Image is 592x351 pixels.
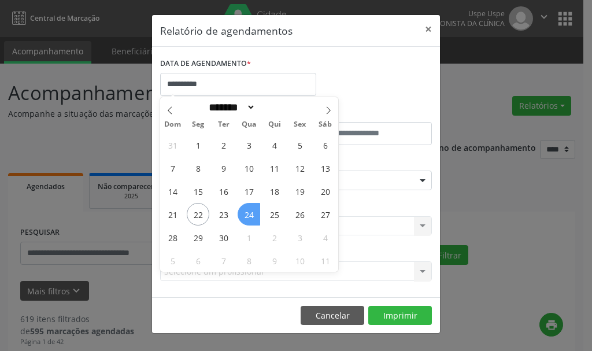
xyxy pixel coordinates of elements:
span: Setembro 3, 2025 [238,134,260,156]
span: Setembro 15, 2025 [187,180,209,202]
span: Setembro 8, 2025 [187,157,209,179]
button: Cancelar [301,306,364,326]
span: Setembro 5, 2025 [288,134,311,156]
button: Imprimir [368,306,432,326]
span: Setembro 27, 2025 [314,203,336,226]
span: Setembro 12, 2025 [288,157,311,179]
span: Setembro 20, 2025 [314,180,336,202]
span: Sáb [313,121,338,128]
span: Sex [287,121,313,128]
span: Seg [186,121,211,128]
span: Setembro 30, 2025 [212,226,235,249]
span: Setembro 1, 2025 [187,134,209,156]
span: Outubro 4, 2025 [314,226,336,249]
span: Qua [236,121,262,128]
span: Ter [211,121,236,128]
select: Month [205,101,256,113]
input: Year [256,101,294,113]
span: Setembro 11, 2025 [263,157,286,179]
span: Setembro 28, 2025 [161,226,184,249]
span: Qui [262,121,287,128]
span: Outubro 11, 2025 [314,249,336,272]
span: Outubro 8, 2025 [238,249,260,272]
label: ATÉ [299,104,432,122]
span: Setembro 13, 2025 [314,157,336,179]
span: Outubro 5, 2025 [161,249,184,272]
span: Setembro 7, 2025 [161,157,184,179]
span: Setembro 14, 2025 [161,180,184,202]
span: Outubro 7, 2025 [212,249,235,272]
label: DATA DE AGENDAMENTO [160,55,251,73]
span: Outubro 3, 2025 [288,226,311,249]
button: Close [417,15,440,43]
span: Setembro 25, 2025 [263,203,286,226]
span: Setembro 16, 2025 [212,180,235,202]
span: Setembro 29, 2025 [187,226,209,249]
span: Setembro 9, 2025 [212,157,235,179]
span: Setembro 17, 2025 [238,180,260,202]
span: Setembro 2, 2025 [212,134,235,156]
span: Setembro 21, 2025 [161,203,184,226]
span: Outubro 6, 2025 [187,249,209,272]
span: Setembro 22, 2025 [187,203,209,226]
span: Dom [160,121,186,128]
span: Setembro 4, 2025 [263,134,286,156]
span: Setembro 24, 2025 [238,203,260,226]
span: Outubro 1, 2025 [238,226,260,249]
span: Setembro 19, 2025 [288,180,311,202]
span: Agosto 31, 2025 [161,134,184,156]
h5: Relatório de agendamentos [160,23,293,38]
span: Setembro 23, 2025 [212,203,235,226]
span: Setembro 26, 2025 [288,203,311,226]
span: Outubro 2, 2025 [263,226,286,249]
span: Setembro 18, 2025 [263,180,286,202]
span: Outubro 9, 2025 [263,249,286,272]
span: Setembro 10, 2025 [238,157,260,179]
span: Setembro 6, 2025 [314,134,336,156]
span: Outubro 10, 2025 [288,249,311,272]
